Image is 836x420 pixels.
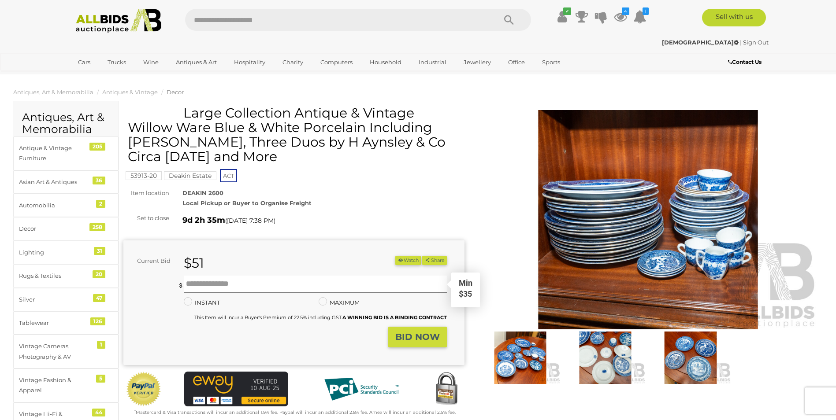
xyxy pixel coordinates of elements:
[102,55,132,70] a: Trucks
[126,172,162,179] a: 53913-20
[182,215,225,225] strong: 9d 2h 35m
[452,277,479,306] div: Min $35
[728,57,764,67] a: Contact Us
[19,177,92,187] div: Asian Art & Antiques
[19,375,92,396] div: Vintage Fashion & Apparel
[317,372,405,407] img: PCI DSS compliant
[342,314,447,321] b: A WINNING BID IS A BINDING CONTRACT
[633,9,647,25] a: 1
[225,217,275,224] span: ( )
[395,332,440,342] strong: BID NOW
[94,247,105,255] div: 31
[487,9,531,31] button: Search
[92,409,105,416] div: 44
[117,213,176,223] div: Set to close
[19,318,92,328] div: Tablewear
[126,171,162,180] mark: 53913-20
[13,217,119,240] a: Decor 258
[117,188,176,198] div: Item location
[93,294,105,302] div: 47
[13,88,93,96] a: Antiques, Art & Memorabilia
[662,39,739,46] strong: [DEMOGRAPHIC_DATA]
[19,341,92,362] div: Vintage Cameras, Photography & AV
[13,264,119,287] a: Rugs & Textiles 20
[102,88,158,96] a: Antiques & Vintage
[126,372,162,407] img: Official PayPal Seal
[164,171,216,180] mark: Deakin Estate
[184,372,288,406] img: eWAY Payment Gateway
[458,55,497,70] a: Jewellery
[395,256,421,265] button: Watch
[128,106,462,164] h1: Large Collection Antique & Vintage Willow Ware Blue & White Porcelain Including [PERSON_NAME], Th...
[19,200,92,210] div: Automobilia
[170,55,223,70] a: Antiques & Art
[364,55,407,70] a: Household
[13,335,119,368] a: Vintage Cameras, Photography & AV 1
[422,256,446,265] button: Share
[137,55,164,70] a: Wine
[93,270,105,278] div: 20
[19,247,92,258] div: Lighting
[97,341,105,349] div: 1
[19,271,92,281] div: Rugs & Textiles
[388,327,447,347] button: BID NOW
[413,55,452,70] a: Industrial
[740,39,742,46] span: |
[662,39,740,46] a: [DEMOGRAPHIC_DATA]
[19,295,92,305] div: Silver
[13,136,119,170] a: Antique & Vintage Furniture 205
[184,255,204,271] strong: $51
[13,241,119,264] a: Lighting 31
[227,217,274,225] span: [DATE] 7:38 PM
[13,368,119,402] a: Vintage Fashion & Apparel 5
[19,224,92,234] div: Decor
[614,9,627,25] a: 4
[182,189,223,196] strong: DEAKIN 2600
[182,199,312,206] strong: Local Pickup or Buyer to Organise Freight
[96,200,105,208] div: 2
[563,7,571,15] i: ✔
[93,177,105,184] div: 36
[319,298,360,308] label: MAXIMUM
[13,311,119,335] a: Tablewear 126
[96,375,105,383] div: 5
[315,55,358,70] a: Computers
[228,55,271,70] a: Hospitality
[702,9,766,26] a: Sell with us
[13,288,119,311] a: Silver 47
[22,111,110,136] h2: Antiques, Art & Memorabilia
[743,39,769,46] a: Sign Out
[72,70,146,84] a: [GEOGRAPHIC_DATA]
[167,88,184,96] a: Decor
[123,256,177,266] div: Current Bid
[429,372,464,407] img: Secured by Rapid SSL
[643,7,649,15] i: 1
[134,409,456,415] small: Mastercard & Visa transactions will incur an additional 1.9% fee. Paypal will incur an additional...
[622,7,629,15] i: 4
[556,9,569,25] a: ✔
[728,59,762,65] b: Contact Us
[220,169,237,182] span: ACT
[194,314,447,321] small: This Item will incur a Buyer's Premium of 22.5% including GST.
[536,55,566,70] a: Sports
[164,172,216,179] a: Deakin Estate
[277,55,309,70] a: Charity
[478,110,819,330] img: Large Collection Antique & Vintage Willow Ware Blue & White Porcelain Including Burleigh Ware, Th...
[502,55,531,70] a: Office
[89,143,105,151] div: 205
[13,170,119,194] a: Asian Art & Antiques 36
[565,332,646,383] img: Large Collection Antique & Vintage Willow Ware Blue & White Porcelain Including Burleigh Ware, Th...
[71,9,167,33] img: Allbids.com.au
[395,256,421,265] li: Watch this item
[13,194,119,217] a: Automobilia 2
[19,143,92,164] div: Antique & Vintage Furniture
[89,223,105,231] div: 258
[480,332,561,383] img: Large Collection Antique & Vintage Willow Ware Blue & White Porcelain Including Burleigh Ware, Th...
[650,332,731,383] img: Large Collection Antique & Vintage Willow Ware Blue & White Porcelain Including Burleigh Ware, Th...
[184,298,220,308] label: INSTANT
[90,317,105,325] div: 126
[72,55,96,70] a: Cars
